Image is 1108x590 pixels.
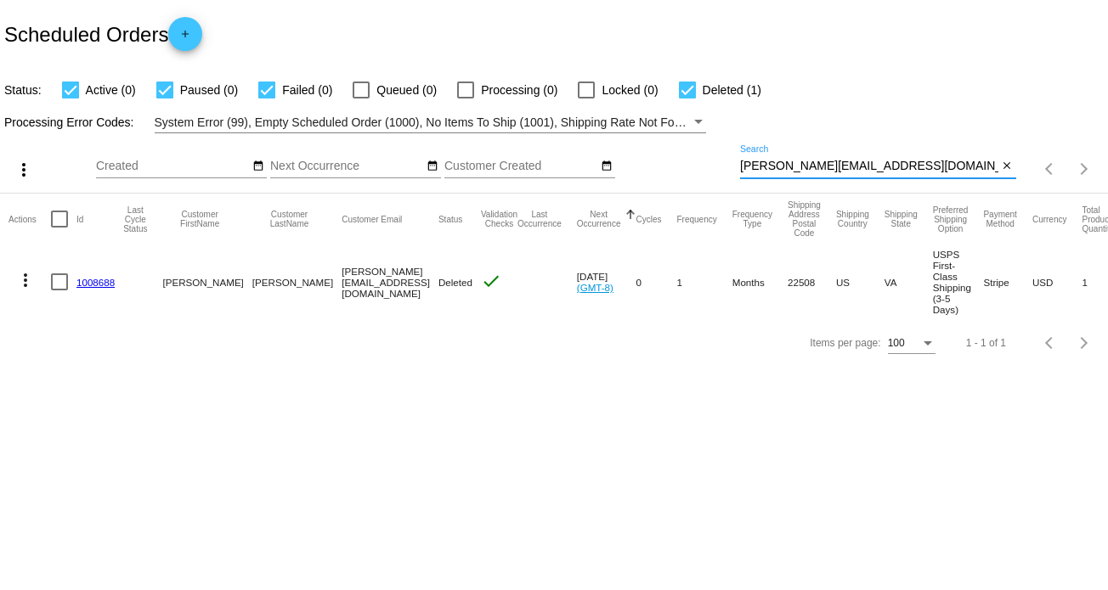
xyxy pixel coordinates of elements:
[444,160,597,173] input: Customer Created
[8,194,51,244] mat-header-cell: Actions
[86,80,136,100] span: Active (0)
[438,277,472,288] span: Deleted
[438,214,462,224] button: Change sorting for Status
[676,244,732,319] mat-cell: 1
[481,194,517,244] mat-header-cell: Validation Checks
[1067,326,1101,360] button: Next page
[966,337,1006,349] div: 1 - 1 of 1
[252,160,264,173] mat-icon: date_range
[601,160,613,173] mat-icon: date_range
[14,160,34,180] mat-icon: more_vert
[983,244,1032,319] mat-cell: Stripe
[933,244,984,319] mat-cell: USPS First-Class Shipping (3-5 Days)
[788,244,836,319] mat-cell: 22508
[885,210,918,228] button: Change sorting for ShippingState
[15,270,36,290] mat-icon: more_vert
[602,80,658,100] span: Locked (0)
[4,17,202,51] h2: Scheduled Orders
[427,160,438,173] mat-icon: date_range
[636,214,661,224] button: Change sorting for Cycles
[76,214,83,224] button: Change sorting for Id
[703,80,761,100] span: Deleted (1)
[998,158,1016,176] button: Clear
[4,115,134,129] span: Processing Error Codes:
[342,214,402,224] button: Change sorting for CustomerEmail
[983,210,1016,228] button: Change sorting for PaymentMethod.Type
[836,244,885,319] mat-cell: US
[1033,152,1067,186] button: Previous page
[888,337,905,349] span: 100
[517,210,562,228] button: Change sorting for LastOccurrenceUtc
[270,160,423,173] input: Next Occurrence
[155,112,707,133] mat-select: Filter by Processing Error Codes
[1001,160,1013,173] mat-icon: close
[481,271,501,291] mat-icon: check
[481,80,557,100] span: Processing (0)
[96,160,249,173] input: Created
[376,80,437,100] span: Queued (0)
[577,244,636,319] mat-cell: [DATE]
[123,205,147,233] button: Change sorting for LastProcessingCycleId
[162,210,236,228] button: Change sorting for CustomerFirstName
[740,160,998,173] input: Search
[788,200,821,238] button: Change sorting for ShippingPostcode
[1033,326,1067,360] button: Previous page
[933,205,969,233] button: Change sorting for PreferredShippingOption
[252,210,326,228] button: Change sorting for CustomerLastName
[885,244,933,319] mat-cell: VA
[1067,152,1101,186] button: Next page
[4,83,42,97] span: Status:
[282,80,332,100] span: Failed (0)
[810,337,880,349] div: Items per page:
[577,210,621,228] button: Change sorting for NextOccurrenceUtc
[676,214,716,224] button: Change sorting for Frequency
[162,244,252,319] mat-cell: [PERSON_NAME]
[888,338,936,350] mat-select: Items per page:
[76,277,115,288] a: 1008688
[836,210,869,228] button: Change sorting for ShippingCountry
[1032,244,1083,319] mat-cell: USD
[732,210,772,228] button: Change sorting for FrequencyType
[175,28,195,48] mat-icon: add
[577,282,613,293] a: (GMT-8)
[180,80,238,100] span: Paused (0)
[636,244,676,319] mat-cell: 0
[1032,214,1067,224] button: Change sorting for CurrencyIso
[342,244,438,319] mat-cell: [PERSON_NAME][EMAIL_ADDRESS][DOMAIN_NAME]
[732,244,788,319] mat-cell: Months
[252,244,342,319] mat-cell: [PERSON_NAME]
